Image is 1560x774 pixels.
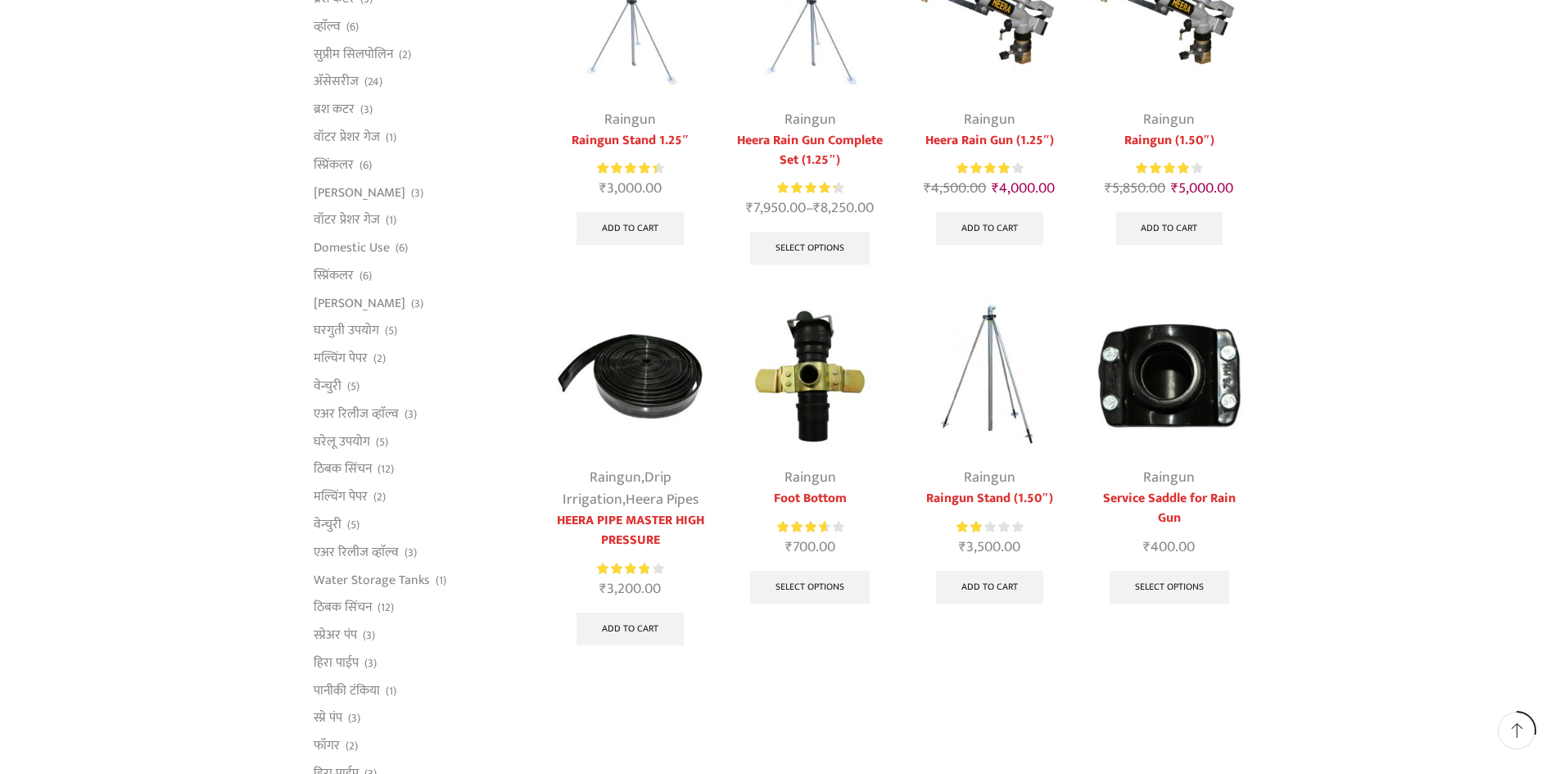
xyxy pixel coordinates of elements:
span: (5) [385,323,397,339]
span: (2) [346,738,358,754]
bdi: 4,000.00 [992,176,1055,201]
div: Rated 4.38 out of 5 [777,179,843,197]
div: Rated 2.00 out of 5 [956,518,1023,536]
a: Add to cart: “Heera Rain Gun (1.25")” [936,212,1043,245]
span: (5) [347,517,359,533]
span: Rated out of 5 [597,560,649,577]
a: Raingun [964,107,1015,132]
span: (3) [363,627,375,644]
a: पानीकी टंकिया [314,677,380,704]
span: (5) [347,378,359,395]
div: Rated 4.00 out of 5 [956,160,1023,177]
a: वॉटर प्रेशर गेज [314,124,380,152]
bdi: 3,500.00 [959,535,1020,559]
span: (3) [405,545,417,561]
span: (1) [386,212,396,229]
bdi: 5,000.00 [1171,176,1233,201]
a: सुप्रीम सिलपोलिन [314,40,393,68]
span: (1) [386,129,396,146]
span: (3) [405,406,417,423]
span: ₹ [992,176,999,201]
a: Raingun [1143,465,1195,490]
a: Raingun [604,107,656,132]
a: Raingun [785,107,836,132]
bdi: 8,250.00 [813,196,874,220]
span: (1) [386,683,396,699]
span: ₹ [746,196,753,220]
span: (3) [411,296,423,312]
span: (2) [373,351,386,367]
a: ठिबक सिंचन [314,594,372,622]
span: (3) [411,185,423,201]
img: Service Saddle For Rain Gun [1092,299,1246,454]
span: ₹ [1171,176,1178,201]
a: वेन्चुरी [314,373,341,401]
a: स्प्रे पंप [314,704,342,732]
span: Rated out of 5 [777,179,835,197]
div: , , [553,467,708,511]
div: Rated 3.75 out of 5 [777,518,843,536]
span: (2) [399,47,411,63]
a: [PERSON_NAME] [314,289,405,317]
span: ₹ [813,196,821,220]
a: Heera Pipes [626,487,699,512]
a: स्प्रिंकलर [314,261,354,289]
span: (3) [348,710,360,726]
a: Select options for “Service Saddle for Rain Gun” [1110,571,1229,604]
span: Rated out of 5 [956,518,983,536]
bdi: 7,950.00 [746,196,806,220]
img: Foot Bottom [732,299,887,454]
bdi: 3,200.00 [599,577,661,601]
a: Drip Irrigation [563,465,671,512]
a: [PERSON_NAME] [314,179,405,206]
a: Raingun Stand (1.50″) [912,489,1067,509]
a: घरेलू उपयोग [314,428,370,455]
a: Raingun [785,465,836,490]
span: ₹ [1105,176,1112,201]
a: ब्रश कटर [314,96,355,124]
bdi: 3,000.00 [599,176,662,201]
span: ₹ [599,577,607,601]
a: Add to cart: “Raingun Stand 1.25"” [577,212,684,245]
span: Rated out of 5 [777,518,827,536]
span: Rated out of 5 [956,160,1010,177]
span: (12) [378,461,394,478]
a: स्प्रिंकलर [314,151,354,179]
a: Foot Bottom [732,489,887,509]
span: (6) [346,19,359,35]
span: (5) [376,434,388,450]
span: – [732,197,887,220]
a: Water Storage Tanks [314,566,430,594]
bdi: 700.00 [785,535,835,559]
span: (2) [373,489,386,505]
a: Select options for “Foot Bottom” [750,571,870,604]
a: Add to cart: “Raingun (1.50")” [1116,212,1223,245]
a: एअर रिलीज व्हाॅल्व [314,538,399,566]
a: घरगुती उपयोग [314,317,379,345]
span: (6) [359,268,372,284]
a: Add to cart: “HEERA PIPE MASTER HIGH PRESSURE” [577,613,684,645]
a: Raingun Stand 1.25″ [553,131,708,151]
a: स्प्रेअर पंप [314,622,357,650]
div: Rated 4.00 out of 5 [1136,160,1202,177]
span: ₹ [959,535,966,559]
a: Raingun [590,465,641,490]
span: ₹ [924,176,931,201]
a: एअर रिलीज व्हाॅल्व [314,400,399,428]
span: Rated out of 5 [597,160,657,177]
span: Rated out of 5 [1136,160,1189,177]
a: फॉगर [314,732,340,760]
a: मल्चिंग पेपर [314,345,368,373]
a: Heera Rain Gun (1.25″) [912,131,1067,151]
span: (6) [359,157,372,174]
a: Select options for “Heera Rain Gun Complete Set (1.25")” [750,232,870,265]
a: ठिबक सिंचन [314,455,372,483]
span: (3) [364,655,377,672]
a: HEERA PIPE MASTER HIGH PRESSURE [553,511,708,550]
a: Raingun (1.50″) [1092,131,1246,151]
img: Rain Gun Stand 1.5 [912,299,1067,454]
a: हिरा पाईप [314,649,359,677]
span: (6) [396,240,408,256]
a: Service Saddle for Rain Gun [1092,489,1246,528]
span: (1) [436,573,446,589]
